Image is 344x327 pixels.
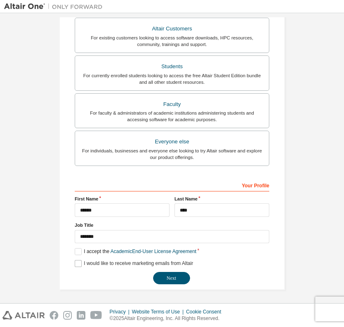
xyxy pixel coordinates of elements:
[4,2,107,11] img: Altair One
[75,196,170,202] label: First Name
[80,110,264,123] div: For faculty & administrators of academic institutions administering students and accessing softwa...
[80,147,264,161] div: For individuals, businesses and everyone else looking to try Altair software and explore our prod...
[63,311,72,320] img: instagram.svg
[110,249,196,254] a: Academic End-User License Agreement
[110,315,226,322] p: © 2025 Altair Engineering, Inc. All Rights Reserved.
[77,311,85,320] img: linkedin.svg
[110,309,132,315] div: Privacy
[174,196,269,202] label: Last Name
[50,311,58,320] img: facebook.svg
[90,311,102,320] img: youtube.svg
[80,35,264,48] div: For existing customers looking to access software downloads, HPC resources, community, trainings ...
[80,99,264,110] div: Faculty
[80,72,264,85] div: For currently enrolled students looking to access the free Altair Student Edition bundle and all ...
[75,260,193,267] label: I would like to receive marketing emails from Altair
[153,272,190,284] button: Next
[75,178,269,191] div: Your Profile
[132,309,186,315] div: Website Terms of Use
[80,23,264,35] div: Altair Customers
[186,309,226,315] div: Cookie Consent
[80,136,264,147] div: Everyone else
[75,248,196,255] label: I accept the
[2,311,45,320] img: altair_logo.svg
[80,61,264,72] div: Students
[75,222,269,228] label: Job Title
